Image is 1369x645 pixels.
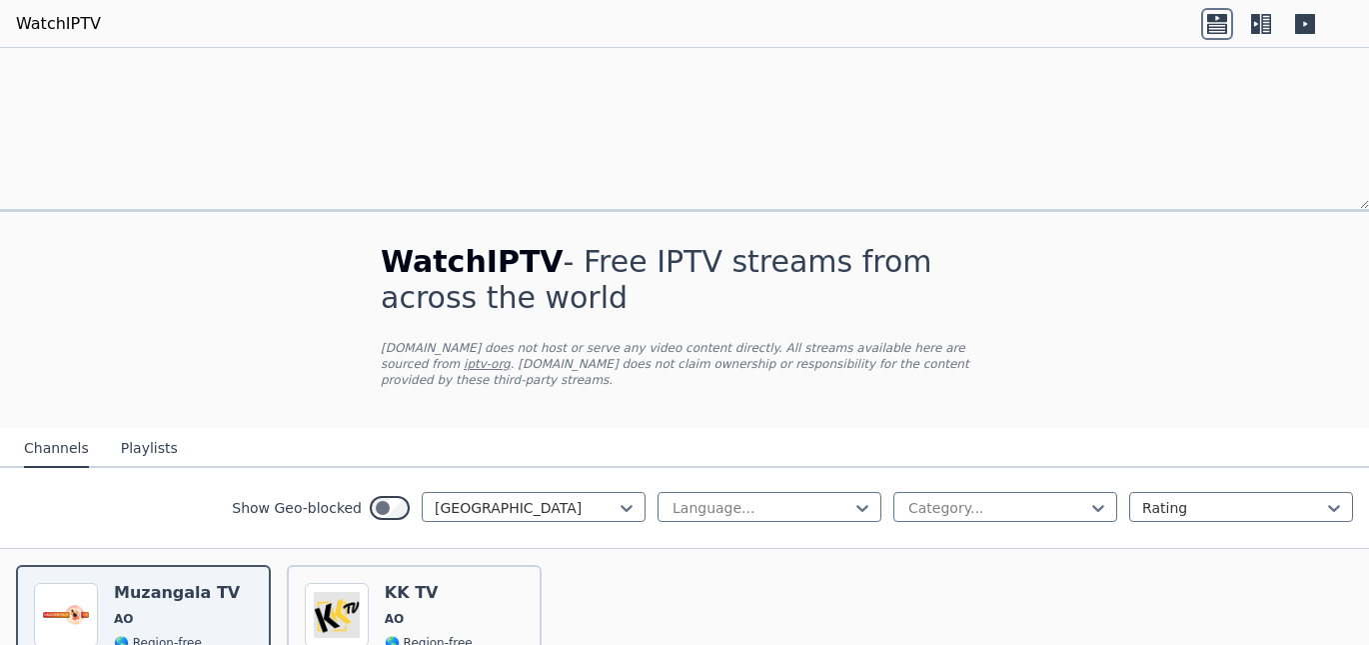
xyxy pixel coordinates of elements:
[381,340,988,388] p: [DOMAIN_NAME] does not host or serve any video content directly. All streams available here are s...
[114,583,240,603] h6: Muzangala TV
[121,430,178,468] button: Playlists
[114,611,134,627] span: AO
[16,12,101,36] a: WatchIPTV
[381,244,988,316] h1: - Free IPTV streams from across the world
[385,611,405,627] span: AO
[464,357,511,371] a: iptv-org
[232,498,362,518] label: Show Geo-blocked
[381,244,564,279] span: WatchIPTV
[385,583,473,603] h6: KK TV
[24,430,89,468] button: Channels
